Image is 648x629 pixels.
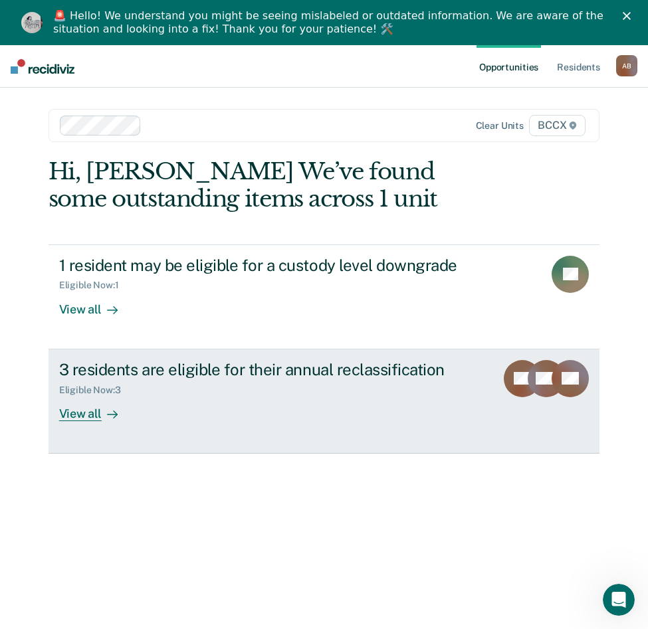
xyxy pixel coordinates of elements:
div: Hi, [PERSON_NAME] We’ve found some outstanding items across 1 unit [49,158,490,213]
div: Clear units [476,120,524,132]
iframe: Intercom live chat [603,584,635,616]
img: Profile image for Kim [21,12,43,33]
div: View all [59,395,134,421]
div: 3 residents are eligible for their annual reclassification [59,360,486,379]
button: AB [616,55,637,76]
a: Residents [554,45,603,88]
span: BCCX [529,115,586,136]
a: 3 residents are eligible for their annual reclassificationEligible Now:3View all [49,349,600,454]
div: Eligible Now : 3 [59,385,132,396]
div: 1 resident may be eligible for a custody level downgrade [59,256,526,275]
a: Opportunities [477,45,541,88]
a: 1 resident may be eligible for a custody level downgradeEligible Now:1View all [49,244,600,349]
div: Close [623,12,636,20]
div: 🚨 Hello! We understand you might be seeing mislabeled or outdated information. We are aware of th... [53,9,605,36]
div: View all [59,291,134,317]
img: Recidiviz [11,59,74,74]
div: A B [616,55,637,76]
div: Eligible Now : 1 [59,280,130,291]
